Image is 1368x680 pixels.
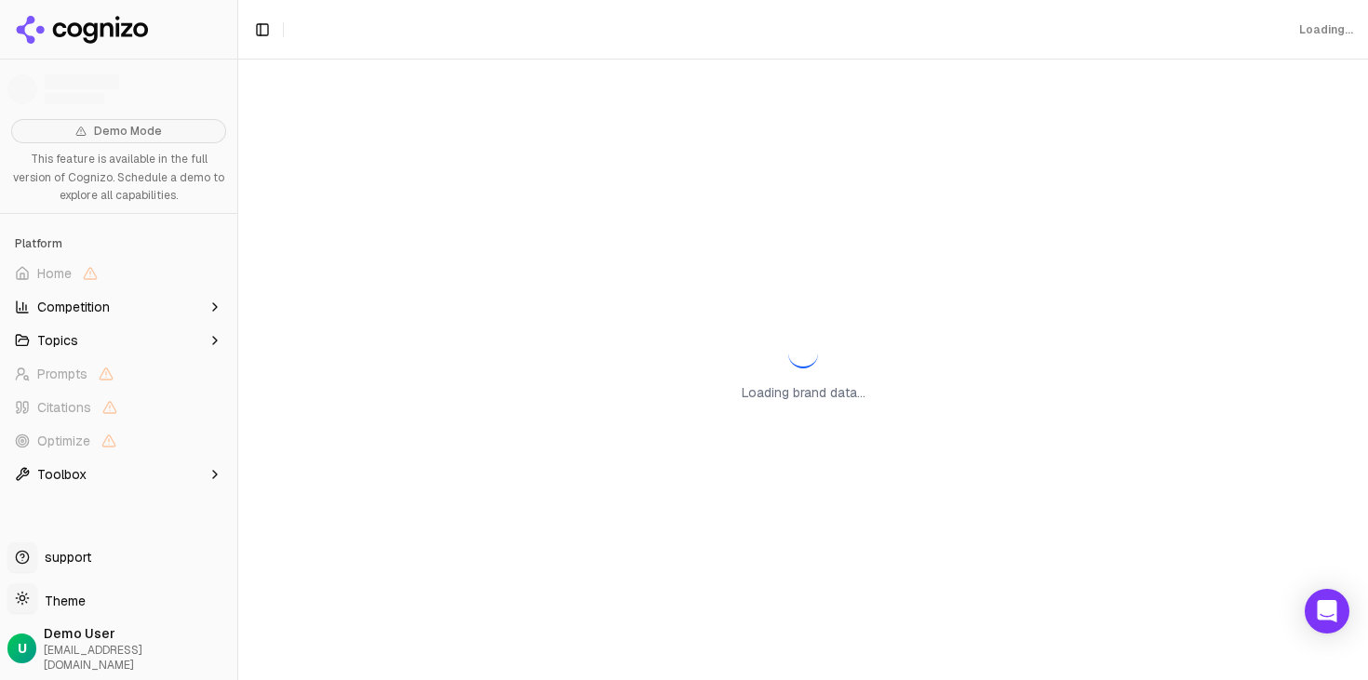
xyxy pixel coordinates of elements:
span: Prompts [37,365,87,383]
button: Competition [7,292,230,322]
span: Optimize [37,432,90,450]
div: Open Intercom Messenger [1305,589,1349,633]
button: Topics [7,326,230,355]
span: Citations [37,398,91,417]
p: This feature is available in the full version of Cognizo. Schedule a demo to explore all capabili... [11,151,226,206]
span: [EMAIL_ADDRESS][DOMAIN_NAME] [44,643,230,673]
p: Loading brand data... [742,383,865,402]
button: Toolbox [7,460,230,489]
div: Loading... [1299,22,1353,37]
span: Demo Mode [94,124,162,139]
span: Home [37,264,72,283]
span: Theme [37,593,86,609]
span: Demo User [44,624,230,643]
span: support [37,548,91,567]
span: Competition [37,298,110,316]
div: Platform [7,229,230,259]
span: Topics [37,331,78,350]
span: Toolbox [37,465,87,484]
span: U [18,639,27,658]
